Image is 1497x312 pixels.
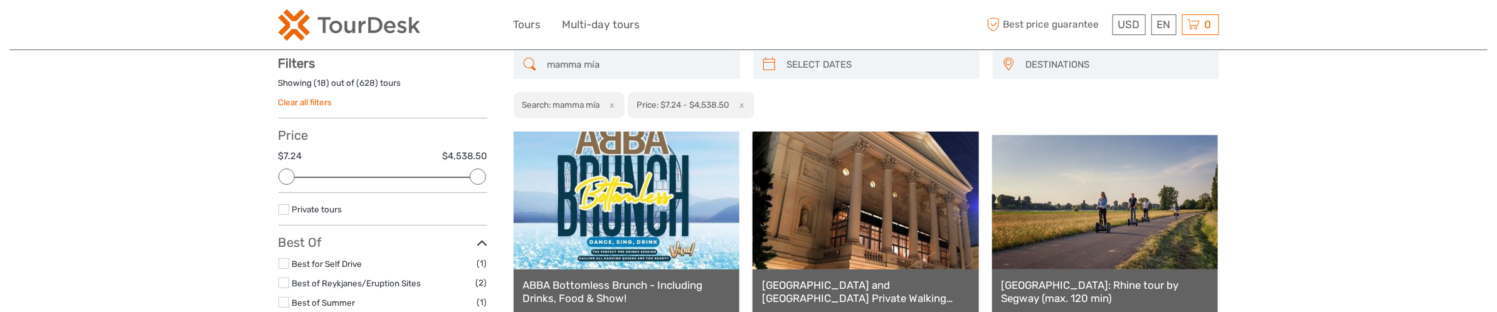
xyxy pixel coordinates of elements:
h3: Best Of [278,235,487,250]
input: SELECT DATES [782,54,973,76]
a: Clear all filters [278,97,332,107]
span: (1) [477,295,487,309]
h2: Search: mamma mía [522,100,600,110]
a: Best of Reykjanes/Eruption Sites [292,278,421,288]
a: Tours [514,16,541,34]
span: (1) [477,256,487,271]
strong: Filters [278,56,315,71]
label: 628 [360,77,376,89]
a: Private tours [292,204,342,214]
a: ABBA Bottomless Brunch - Including Drinks, Food & Show! [523,279,731,304]
span: (2) [476,276,487,290]
button: x [601,98,618,112]
img: 2254-3441b4b5-4e5f-4d00-b396-31f1d84a6ebf_logo_small.png [278,9,420,41]
a: [GEOGRAPHIC_DATA] and [GEOGRAPHIC_DATA] Private Walking Tour [762,279,970,304]
button: Open LiveChat chat widget [144,19,159,34]
label: $7.24 [278,150,302,163]
label: $4,538.50 [443,150,487,163]
span: 0 [1203,18,1214,31]
a: Best of Summer [292,298,356,308]
input: SEARCH [542,54,734,76]
label: 18 [317,77,327,89]
div: EN [1151,14,1177,35]
a: [GEOGRAPHIC_DATA]: Rhine tour by Segway (max. 120 min) [1002,279,1209,304]
button: x [731,98,748,112]
a: Best for Self Drive [292,259,362,269]
div: Showing ( ) out of ( ) tours [278,77,487,96]
button: DESTINATIONS [1020,55,1213,75]
p: We're away right now. Please check back later! [18,22,142,32]
span: USD [1118,18,1140,31]
span: Best price guarantee [984,14,1109,35]
h3: Price [278,128,487,143]
h2: Price: $7.24 - $4,538.50 [637,100,729,110]
a: Multi-day tours [563,16,640,34]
